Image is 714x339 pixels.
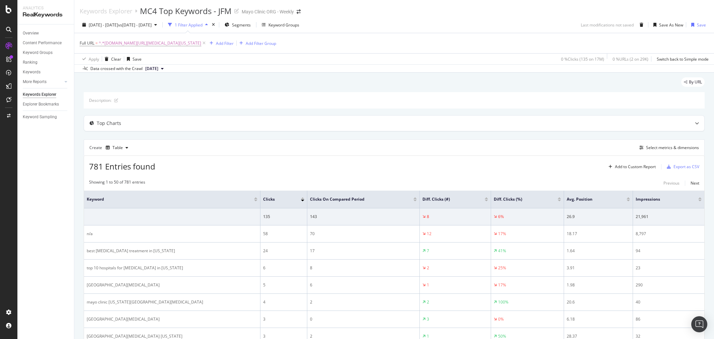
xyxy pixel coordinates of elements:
[102,54,121,64] button: Clear
[175,22,203,28] div: 1 Filter Applied
[222,19,253,30] button: Segments
[663,180,680,186] div: Previous
[498,299,508,305] div: 100%
[263,299,304,305] div: 4
[89,161,155,172] span: 781 Entries found
[23,114,69,121] a: Keyword Sampling
[310,299,417,305] div: 2
[310,231,417,237] div: 70
[90,66,143,72] div: Data crossed with the Crawl
[567,282,630,288] div: 1.98
[140,5,232,17] div: MC4 Top Keywords - JFM
[691,180,699,186] div: Next
[80,7,132,15] a: Keywords Explorer
[567,316,630,322] div: 6.18
[23,5,69,11] div: Analytics
[143,65,166,73] button: [DATE]
[310,214,417,220] div: 143
[89,142,131,153] div: Create
[567,214,630,220] div: 26.9
[89,97,111,103] div: Description:
[23,69,69,76] a: Keywords
[23,30,69,37] a: Overview
[498,265,506,271] div: 25%
[427,231,431,237] div: 12
[310,196,403,202] span: Clicks On Compared Period
[636,265,702,271] div: 23
[567,248,630,254] div: 1.64
[681,77,705,87] div: legacy label
[567,196,617,202] span: Avg. Position
[427,299,429,305] div: 2
[567,265,630,271] div: 3.91
[23,78,63,85] a: More Reports
[207,39,234,47] button: Add Filter
[310,282,417,288] div: 6
[23,59,37,66] div: Ranking
[118,22,152,28] span: vs [DATE] - [DATE]
[606,161,656,172] button: Add to Custom Report
[89,22,118,28] span: [DATE] - [DATE]
[246,41,276,46] div: Add Filter Group
[87,265,257,271] div: top 10 hospitals for [MEDICAL_DATA] in [US_STATE]
[97,120,121,127] div: Top Charts
[23,49,53,56] div: Keyword Groups
[87,196,244,202] span: Keyword
[691,179,699,187] button: Next
[80,54,99,64] button: Apply
[124,54,142,64] button: Save
[80,40,94,46] span: Full URL
[498,316,504,322] div: 0%
[427,282,429,288] div: 1
[87,316,257,322] div: [GEOGRAPHIC_DATA][MEDICAL_DATA]
[422,196,475,202] span: Diff. Clicks (#)
[80,19,160,30] button: [DATE] - [DATE]vs[DATE] - [DATE]
[659,22,683,28] div: Save As New
[636,299,702,305] div: 40
[165,19,211,30] button: 1 Filter Applied
[498,231,506,237] div: 17%
[657,56,709,62] div: Switch back to Simple mode
[87,282,257,288] div: [GEOGRAPHIC_DATA][MEDICAL_DATA]
[615,165,656,169] div: Add to Custom Report
[263,265,304,271] div: 6
[263,316,304,322] div: 3
[697,22,706,28] div: Save
[498,282,506,288] div: 17%
[23,91,56,98] div: Keywords Explorer
[23,78,47,85] div: More Reports
[310,265,417,271] div: 8
[23,40,62,47] div: Content Performance
[211,21,216,28] div: times
[263,214,304,220] div: 135
[103,142,131,153] button: Table
[310,248,417,254] div: 17
[636,282,702,288] div: 290
[673,164,699,169] div: Export as CSV
[23,101,59,108] div: Explorer Bookmarks
[561,56,604,62] div: 0 % Clicks ( 135 on 17M )
[23,69,41,76] div: Keywords
[494,196,548,202] span: Diff. Clicks (%)
[654,54,709,64] button: Switch back to Simple mode
[87,299,257,305] div: mayo clinic [US_STATE][GEOGRAPHIC_DATA][MEDICAL_DATA]
[663,179,680,187] button: Previous
[23,30,39,37] div: Overview
[651,19,683,30] button: Save As New
[636,248,702,254] div: 94
[87,231,257,237] div: n/a
[691,316,707,332] div: Open Intercom Messenger
[89,56,99,62] div: Apply
[89,179,145,187] div: Showing 1 to 50 of 781 entries
[23,59,69,66] a: Ranking
[237,39,276,47] button: Add Filter Group
[242,8,294,15] div: Mayo Clinic ORG - Weekly
[259,19,302,30] button: Keyword Groups
[263,231,304,237] div: 58
[263,282,304,288] div: 5
[646,145,699,150] div: Select metrics & dimensions
[23,40,69,47] a: Content Performance
[498,248,506,254] div: 41%
[112,146,123,150] div: Table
